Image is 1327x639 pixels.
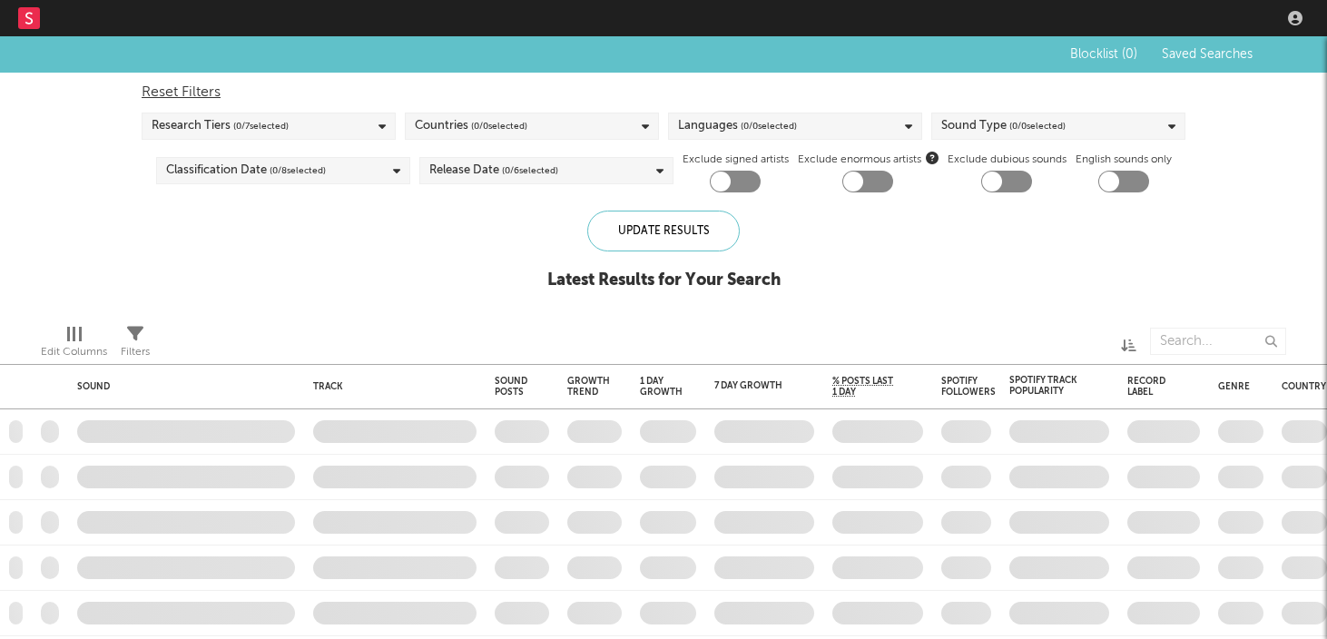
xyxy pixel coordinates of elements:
[270,160,326,182] span: ( 0 / 8 selected)
[832,376,896,398] span: % Posts Last 1 Day
[1009,115,1066,137] span: ( 0 / 0 selected)
[1162,48,1256,61] span: Saved Searches
[313,381,467,392] div: Track
[77,381,286,392] div: Sound
[640,376,683,398] div: 1 Day Growth
[683,149,789,171] label: Exclude signed artists
[714,380,787,391] div: 7 Day Growth
[741,115,797,137] span: ( 0 / 0 selected)
[798,149,939,171] span: Exclude enormous artists
[1156,47,1256,62] button: Saved Searches
[429,160,558,182] div: Release Date
[502,160,558,182] span: ( 0 / 6 selected)
[948,149,1067,171] label: Exclude dubious sounds
[926,149,939,166] button: Exclude enormous artists
[1282,381,1326,392] div: Country
[233,115,289,137] span: ( 0 / 7 selected)
[547,270,781,291] div: Latest Results for Your Search
[1070,48,1137,61] span: Blocklist
[1127,376,1173,398] div: Record Label
[471,115,527,137] span: ( 0 / 0 selected)
[41,319,107,371] div: Edit Columns
[166,160,326,182] div: Classification Date
[1009,375,1082,397] div: Spotify Track Popularity
[121,341,150,363] div: Filters
[152,115,289,137] div: Research Tiers
[121,319,150,371] div: Filters
[495,376,527,398] div: Sound Posts
[941,115,1066,137] div: Sound Type
[1218,381,1250,392] div: Genre
[567,376,613,398] div: Growth Trend
[587,211,740,251] div: Update Results
[1076,149,1172,171] label: English sounds only
[415,115,527,137] div: Countries
[941,376,996,398] div: Spotify Followers
[142,82,1185,103] div: Reset Filters
[1122,48,1137,61] span: ( 0 )
[678,115,797,137] div: Languages
[41,341,107,363] div: Edit Columns
[1150,328,1286,355] input: Search...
